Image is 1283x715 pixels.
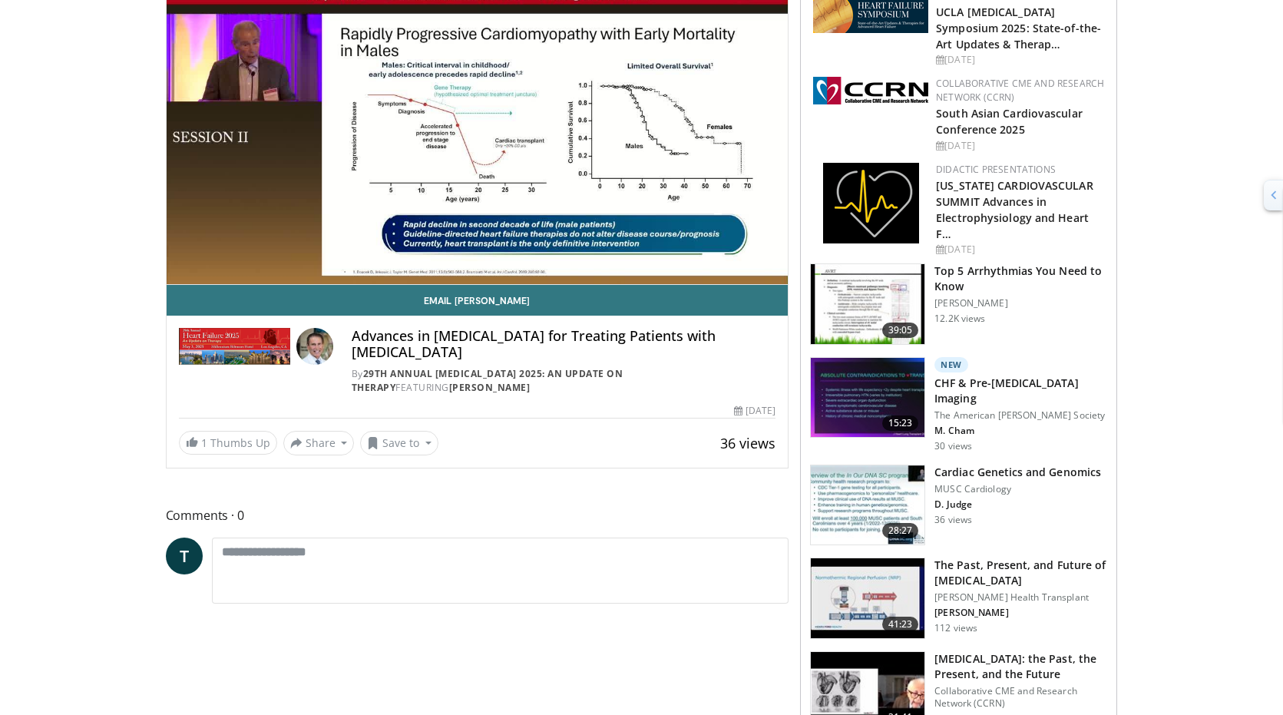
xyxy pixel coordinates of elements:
p: 12.2K views [934,313,985,325]
span: 1 [201,435,207,450]
button: Share [283,431,355,455]
p: D. Judge [934,498,1101,511]
div: [DATE] [936,53,1104,67]
a: 29th Annual [MEDICAL_DATA] 2025: An Update on Therapy [352,367,623,394]
p: 36 views [934,514,972,526]
a: 1 Thumbs Up [179,431,277,455]
img: a04ee3ba-8487-4636-b0fb-5e8d268f3737.png.150x105_q85_autocrop_double_scale_upscale_version-0.2.png [813,77,928,104]
div: [DATE] [936,243,1104,257]
p: MUSC Cardiology [934,483,1101,495]
a: [PERSON_NAME] [449,381,531,394]
span: 15:23 [882,415,919,431]
img: e00df658-764a-478e-8b61-91623f9d05ef.150x105_q85_crop-smart_upscale.jpg [811,465,924,545]
img: 29th Annual Heart Failure 2025: An Update on Therapy [179,328,290,365]
a: 15:23 New CHF & Pre-[MEDICAL_DATA] Imaging The American [PERSON_NAME] Society M. Cham 30 views [810,357,1107,452]
a: 28:27 Cardiac Genetics and Genomics MUSC Cardiology D. Judge 36 views [810,465,1107,546]
div: [DATE] [734,404,775,418]
a: T [166,538,203,574]
p: Collaborative CME and Research Network (CCRN) [934,685,1107,710]
button: Save to [360,431,438,455]
a: 41:23 The Past, Present, and Future of [MEDICAL_DATA] [PERSON_NAME] Health Transplant [PERSON_NAM... [810,558,1107,639]
a: UCLA [MEDICAL_DATA] Symposium 2025: State-of-the-Art Updates & Therap… [936,5,1101,51]
img: bcb6402f-c06f-4746-af83-f4c46054660a.150x105_q85_crop-smart_upscale.jpg [811,558,924,638]
div: Didactic Presentations [936,163,1104,177]
span: 36 views [720,434,775,452]
p: 112 views [934,622,977,634]
span: 39:05 [882,323,919,338]
span: 41:23 [882,617,919,632]
img: 1860aa7a-ba06-47e3-81a4-3dc728c2b4cf.png.150x105_q85_autocrop_double_scale_upscale_version-0.2.png [823,163,919,243]
a: 39:05 Top 5 Arrhythmias You Need to Know [PERSON_NAME] 12.2K views [810,263,1107,345]
span: Comments 0 [166,505,789,525]
img: e6be7ba5-423f-4f4d-9fbf-6050eac7a348.150x105_q85_crop-smart_upscale.jpg [811,264,924,344]
h3: The Past, Present, and Future of [MEDICAL_DATA] [934,558,1107,588]
h3: Cardiac Genetics and Genomics [934,465,1101,480]
p: [PERSON_NAME] [934,297,1107,310]
h3: Top 5 Arrhythmias You Need to Know [934,263,1107,294]
p: New [934,357,968,372]
h4: Advances in [MEDICAL_DATA] for Treating Patients with [MEDICAL_DATA] [352,328,775,361]
a: South Asian Cardiovascular Conference 2025 [936,106,1083,137]
p: [PERSON_NAME] Health Transplant [934,591,1107,604]
a: Collaborative CME and Research Network (CCRN) [936,77,1104,104]
img: 6a143f31-f1e1-4cea-acc1-48239cf5bf88.150x105_q85_crop-smart_upscale.jpg [811,358,924,438]
a: Email [PERSON_NAME] [167,285,789,316]
h3: CHF & Pre-[MEDICAL_DATA] Imaging [934,376,1107,406]
p: M. Cham [934,425,1107,437]
span: 28:27 [882,523,919,538]
a: [US_STATE] CARDIOVASCULAR SUMMIT Advances in Electrophysiology and Heart F… [936,178,1093,241]
p: 30 views [934,440,972,452]
p: [PERSON_NAME] [934,607,1107,619]
img: Avatar [296,328,333,365]
div: [DATE] [936,139,1104,153]
p: The American [PERSON_NAME] Society [934,409,1107,422]
div: By FEATURING [352,367,775,395]
h3: [MEDICAL_DATA]: the Past, the Present, and the Future [934,651,1107,682]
